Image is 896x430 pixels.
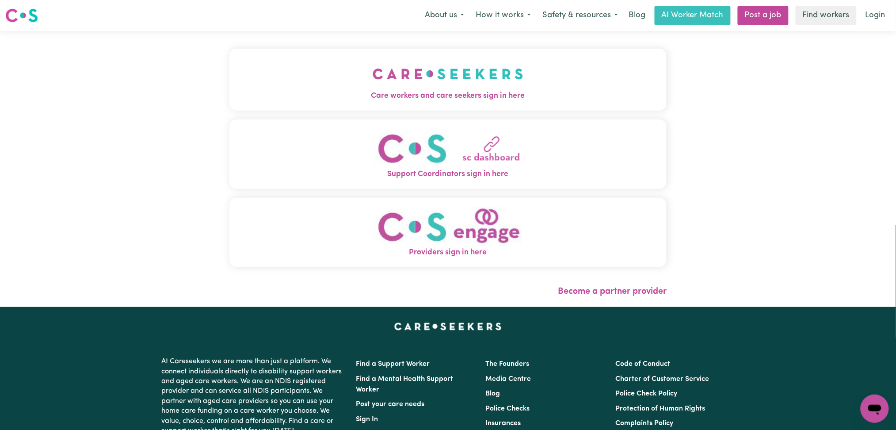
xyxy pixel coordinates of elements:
a: Careseekers home page [394,323,502,330]
a: Charter of Customer Service [615,376,709,383]
a: Police Checks [486,405,530,412]
a: Post a job [738,6,789,25]
button: About us [419,6,470,25]
a: Blog [624,6,651,25]
a: Post your care needs [356,401,425,408]
a: Media Centre [486,376,531,383]
a: Police Check Policy [615,390,677,397]
a: Sign In [356,416,378,423]
iframe: Button to launch messaging window [861,395,889,423]
a: Careseekers logo [5,5,38,26]
a: Complaints Policy [615,420,673,427]
span: Providers sign in here [229,247,667,258]
a: Blog [486,390,500,397]
button: Safety & resources [537,6,624,25]
a: Find workers [796,6,857,25]
a: Find a Support Worker [356,361,430,368]
a: Become a partner provider [558,287,667,296]
span: Care workers and care seekers sign in here [229,90,667,102]
a: Code of Conduct [615,361,670,368]
img: Careseekers logo [5,8,38,23]
a: Insurances [486,420,521,427]
button: How it works [470,6,537,25]
a: Protection of Human Rights [615,405,705,412]
span: Support Coordinators sign in here [229,169,667,180]
a: Login [860,6,891,25]
a: AI Worker Match [655,6,731,25]
a: The Founders [486,361,530,368]
a: Find a Mental Health Support Worker [356,376,454,393]
button: Care workers and care seekers sign in here [229,49,667,111]
button: Support Coordinators sign in here [229,119,667,189]
button: Providers sign in here [229,198,667,267]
